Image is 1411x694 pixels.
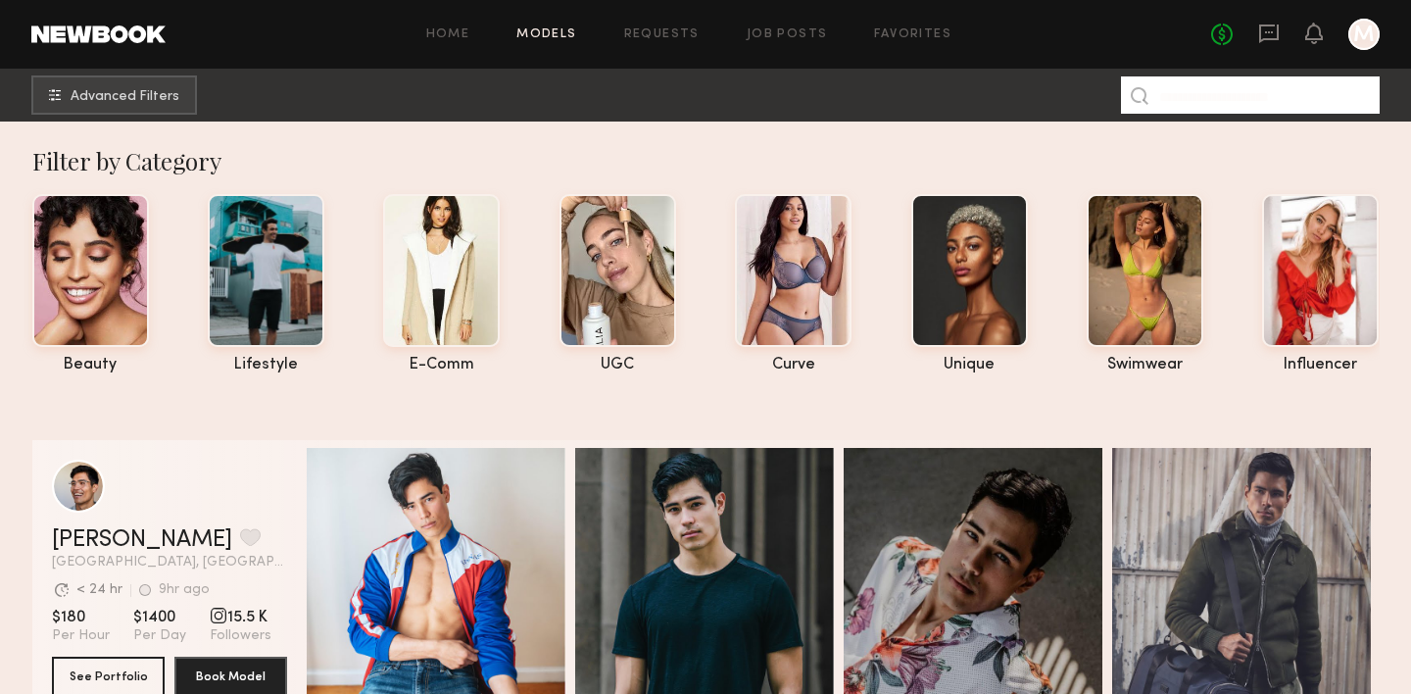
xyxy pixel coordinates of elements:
div: influencer [1262,357,1379,373]
span: $1400 [133,608,186,627]
a: Requests [624,28,700,41]
button: Advanced Filters [31,75,197,115]
a: [PERSON_NAME] [52,528,232,552]
span: $180 [52,608,110,627]
a: M [1348,19,1380,50]
span: 15.5 K [210,608,271,627]
a: Job Posts [747,28,828,41]
div: beauty [32,357,149,373]
a: Models [516,28,576,41]
span: [GEOGRAPHIC_DATA], [GEOGRAPHIC_DATA] [52,556,287,570]
div: Filter by Category [32,145,1380,176]
div: 9hr ago [159,583,210,597]
a: Favorites [874,28,951,41]
div: e-comm [383,357,500,373]
div: curve [735,357,851,373]
div: unique [911,357,1028,373]
span: Followers [210,627,271,645]
div: swimwear [1087,357,1203,373]
span: Per Hour [52,627,110,645]
span: Per Day [133,627,186,645]
div: lifestyle [208,357,324,373]
span: Advanced Filters [71,90,179,104]
div: < 24 hr [76,583,122,597]
a: Home [426,28,470,41]
div: UGC [560,357,676,373]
